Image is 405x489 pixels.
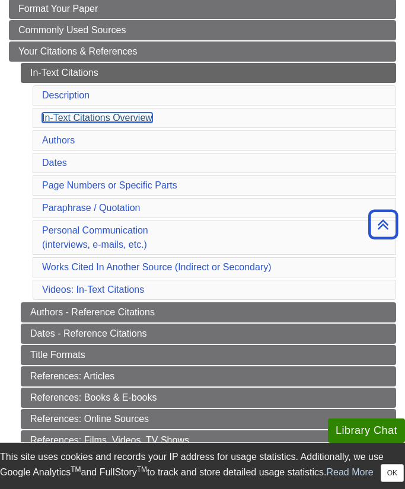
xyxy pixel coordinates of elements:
a: Title Formats [21,345,396,365]
a: Back to Top [364,216,402,232]
a: References: Films, Videos, TV Shows [21,430,396,450]
a: Your Citations & References [9,41,396,62]
a: References: Books & E-books [21,388,396,408]
sup: TM [71,465,81,474]
a: Read More [327,467,374,477]
sup: TM [137,465,147,474]
a: Authors [42,135,75,145]
a: Description [42,90,90,100]
span: Your Citations & References [18,46,137,56]
a: Dates [42,158,67,168]
a: References: Articles [21,366,396,386]
a: Page Numbers or Specific Parts [42,180,177,190]
a: References: Online Sources [21,409,396,429]
a: In-Text Citations Overview [42,113,152,123]
a: Paraphrase / Quotation [42,203,140,213]
span: Commonly Used Sources [18,25,126,35]
a: Personal Communication(interviews, e-mails, etc.) [42,225,148,250]
button: Library Chat [328,418,405,443]
a: Videos: In-Text Citations [42,285,144,295]
button: Close [381,464,404,482]
span: Format Your Paper [18,4,98,14]
a: Works Cited In Another Source (Indirect or Secondary) [42,262,272,272]
a: Commonly Used Sources [9,20,396,40]
a: In-Text Citations [21,63,396,83]
a: Authors - Reference Citations [21,302,396,322]
a: Dates - Reference Citations [21,324,396,344]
